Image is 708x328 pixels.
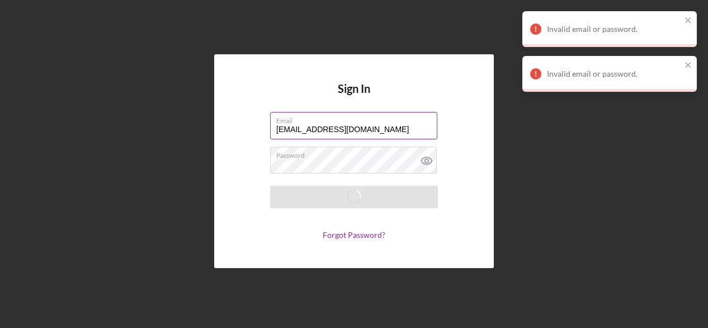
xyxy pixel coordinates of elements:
[323,230,385,240] a: Forgot Password?
[685,60,692,71] button: close
[685,16,692,26] button: close
[276,113,437,125] label: Email
[270,186,438,208] button: Saving
[547,69,681,78] div: Invalid email or password.
[276,147,437,160] label: Password
[547,25,681,34] div: Invalid email or password.
[338,82,370,112] h4: Sign In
